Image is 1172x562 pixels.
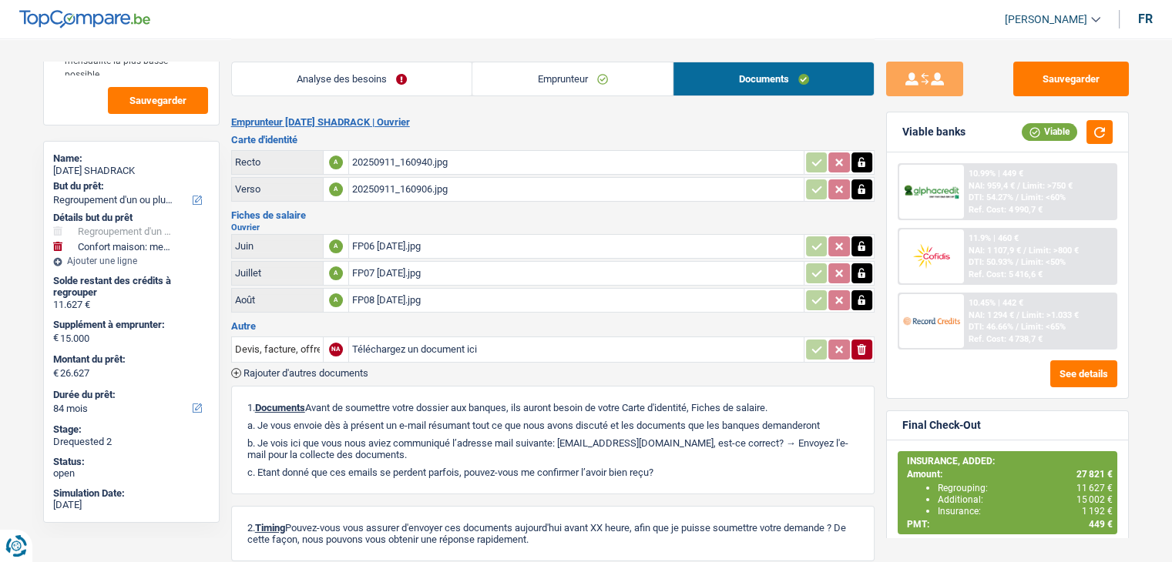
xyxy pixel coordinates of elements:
[53,275,210,299] div: Solde restant des crédits à regrouper
[352,289,801,312] div: FP08 [DATE].jpg
[1021,257,1066,267] span: Limit: <50%
[969,169,1023,179] div: 10.99% | 449 €
[235,267,320,279] div: Juillet
[903,242,960,270] img: Cofidis
[53,180,207,192] label: But du prêt:
[235,294,320,306] div: Août
[1005,13,1087,26] span: [PERSON_NAME]
[1017,181,1020,191] span: /
[329,343,343,356] div: NA
[53,467,210,480] div: open
[1023,246,1026,256] span: /
[969,334,1043,344] div: Ref. Cost: 4 738,7 €
[907,519,1113,530] div: PMT:
[108,87,208,114] button: Sauvegarder
[352,235,801,258] div: FP06 [DATE].jpg
[53,256,210,266] div: Ajouter une ligne
[969,246,1021,256] span: NAI: 1 107,9 €
[969,310,1014,320] span: NAI: 1 294 €
[969,192,1013,202] span: DTI: 54.27%
[1016,257,1019,267] span: /
[1021,322,1066,332] span: Limit: <65%
[1022,310,1079,320] span: Limit: >1.033 €
[53,353,207,366] label: Montant du prêt:
[231,321,875,331] h3: Autre
[231,223,875,232] h2: Ouvrier
[329,266,343,280] div: A
[53,319,207,331] label: Supplément à emprunter:
[969,269,1043,279] div: Ref. Cost: 5 416,6 €
[247,437,858,460] p: b. Je vois ici que vous nous aviez communiqué l’adresse mail suivante: [EMAIL_ADDRESS][DOMAIN_NA...
[53,423,210,436] div: Stage:
[231,210,875,220] h3: Fiches de salaire
[53,212,210,224] div: Détails but du prêt
[907,469,1113,480] div: Amount:
[1021,192,1066,202] span: Limit: <60%
[352,262,801,285] div: FP07 [DATE].jpg
[938,506,1113,517] div: Insurance:
[969,322,1013,332] span: DTI: 46.66%
[235,156,320,168] div: Recto
[352,178,801,201] div: 20250911_160906.jpg
[329,293,343,307] div: A
[231,368,368,378] button: Rajouter d'autres documents
[969,181,1015,191] span: NAI: 959,4 €
[969,298,1023,308] div: 10.45% | 442 €
[938,483,1113,493] div: Regrouping:
[329,239,343,253] div: A
[1029,246,1079,256] span: Limit: >800 €
[53,332,59,344] span: €
[247,420,858,431] p: a. Je vous envoie dès à présent un e-mail résumant tout ce que nous avons discuté et les doc...
[1076,469,1113,480] span: 27 821 €
[938,494,1113,505] div: Additional:
[1016,310,1019,320] span: /
[969,233,1019,243] div: 11.9% | 460 €
[247,522,858,545] p: 2. Pouvez-vous vous assurer d'envoyer ces documents aujourd'hui avant XX heure, afin que je puiss...
[907,456,1113,467] div: INSURANCE, ADDED:
[1089,519,1113,530] span: 449 €
[53,389,207,401] label: Durée du prêt:
[53,436,210,448] div: Drequested 2
[53,165,210,177] div: [DATE] SHADRACK
[1050,360,1117,387] button: See details
[247,467,858,478] p: c. Etant donné que ces emails se perdent parfois, pouvez-vous me confirmer l’avoir bien reçu?
[1023,181,1073,191] span: Limit: >750 €
[53,456,210,468] div: Status:
[352,151,801,174] div: 20250911_160940.jpg
[53,487,210,500] div: Simulation Date:
[19,10,150,28] img: TopCompare Logo
[1016,322,1019,332] span: /
[53,299,210,311] div: 11.627 €
[329,156,343,169] div: A
[903,306,960,335] img: Record Credits
[472,62,673,95] a: Emprunteur
[673,62,874,95] a: Documents
[129,95,186,105] span: Sauvegarder
[232,62,472,95] a: Analyse des besoins
[902,125,965,139] div: Viable banks
[255,522,285,534] span: Timing
[329,182,343,196] div: A
[247,402,858,413] p: 1. Avant de soumettre votre dossier aux banques, ils auront besoin de votre Carte d'identité, Fic...
[1022,123,1077,140] div: Viable
[231,116,875,129] h2: Emprunteur [DATE] SHADRACK | Ouvrier
[902,419,981,432] div: Final Check-Out
[53,367,59,380] span: €
[235,183,320,195] div: Verso
[903,183,960,201] img: AlphaCredit
[1076,483,1113,493] span: 11 627 €
[969,257,1013,267] span: DTI: 50.93%
[235,240,320,252] div: Juin
[1076,494,1113,505] span: 15 002 €
[992,7,1100,32] a: [PERSON_NAME]
[243,368,368,378] span: Rajouter d'autres documents
[255,402,305,413] span: Documents
[53,499,210,511] div: [DATE]
[1082,506,1113,517] span: 1 192 €
[1138,12,1153,26] div: fr
[231,135,875,145] h3: Carte d'identité
[969,205,1043,215] div: Ref. Cost: 4 990,7 €
[1013,62,1129,96] button: Sauvegarder
[1016,192,1019,202] span: /
[53,152,210,165] div: Name:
